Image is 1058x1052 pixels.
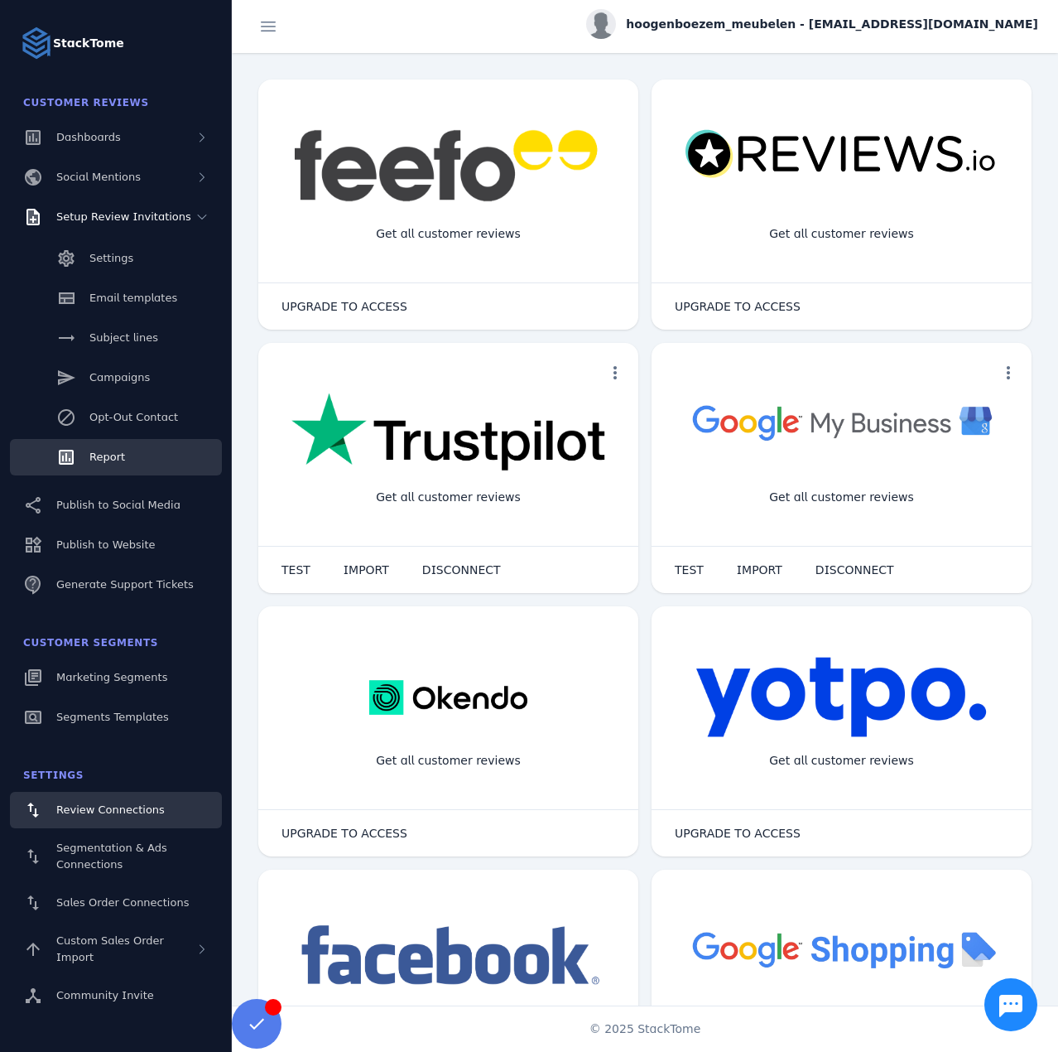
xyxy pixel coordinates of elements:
[406,553,517,586] button: DISCONNECT
[56,711,169,723] span: Segments Templates
[10,399,222,436] a: Opt-Out Contact
[422,564,501,576] span: DISCONNECT
[756,475,927,519] div: Get all customer reviews
[281,828,407,839] span: UPGRADE TO ACCESS
[675,828,801,839] span: UPGRADE TO ACCESS
[10,832,222,881] a: Segmentation & Ads Connections
[56,578,194,591] span: Generate Support Tickets
[281,564,310,576] span: TEST
[89,451,125,463] span: Report
[265,817,424,850] button: UPGRADE TO ACCESS
[369,656,527,739] img: okendo.webp
[658,290,817,323] button: UPGRADE TO ACCESS
[675,564,704,576] span: TEST
[56,131,121,143] span: Dashboards
[56,671,167,683] span: Marketing Segments
[56,989,154,1001] span: Community Invite
[23,637,158,649] span: Customer Segments
[799,553,911,586] button: DISCONNECT
[756,212,927,256] div: Get all customer reviews
[685,393,998,451] img: googlebusiness.png
[363,739,534,783] div: Get all customer reviews
[10,439,222,475] a: Report
[737,564,782,576] span: IMPORT
[89,292,177,304] span: Email templates
[658,553,720,586] button: TEST
[265,553,327,586] button: TEST
[626,16,1038,33] span: hoogenboezem_meubelen - [EMAIL_ADDRESS][DOMAIN_NAME]
[291,129,605,202] img: feefo.png
[56,538,155,551] span: Publish to Website
[56,934,164,963] span: Custom Sales Order Import
[10,885,222,921] a: Sales Order Connections
[56,803,165,816] span: Review Connections
[291,919,605,993] img: facebook.png
[265,290,424,323] button: UPGRADE TO ACCESS
[363,475,534,519] div: Get all customer reviews
[363,212,534,256] div: Get all customer reviews
[695,656,988,739] img: yotpo.png
[675,301,801,312] span: UPGRADE TO ACCESS
[10,527,222,563] a: Publish to Website
[56,842,167,871] span: Segmentation & Ads Connections
[344,564,389,576] span: IMPORT
[685,919,998,978] img: googleshopping.png
[56,210,191,223] span: Setup Review Invitations
[10,487,222,524] a: Publish to Social Media
[685,129,998,180] img: reviewsio.svg
[589,1021,701,1038] span: © 2025 StackTome
[10,659,222,696] a: Marketing Segments
[10,320,222,356] a: Subject lines
[756,739,927,783] div: Get all customer reviews
[10,792,222,828] a: Review Connections
[658,817,817,850] button: UPGRADE TO ACCESS
[992,356,1025,389] button: more
[10,360,222,396] a: Campaigns
[586,9,1038,39] button: hoogenboezem_meubelen - [EMAIL_ADDRESS][DOMAIN_NAME]
[56,499,180,511] span: Publish to Social Media
[23,770,84,781] span: Settings
[10,977,222,1014] a: Community Invite
[599,356,632,389] button: more
[327,553,406,586] button: IMPORT
[53,35,124,52] strong: StackTome
[56,896,189,909] span: Sales Order Connections
[10,240,222,277] a: Settings
[89,331,158,344] span: Subject lines
[10,567,222,603] a: Generate Support Tickets
[720,553,799,586] button: IMPORT
[10,699,222,736] a: Segments Templates
[10,280,222,316] a: Email templates
[586,9,616,39] img: profile.jpg
[20,27,53,60] img: Logo image
[56,171,141,183] span: Social Mentions
[815,564,894,576] span: DISCONNECT
[23,97,149,109] span: Customer Reviews
[743,1002,939,1046] div: Import Products from Google
[89,252,133,264] span: Settings
[291,393,605,474] img: trustpilot.png
[89,371,150,384] span: Campaigns
[89,411,178,423] span: Opt-Out Contact
[281,301,407,312] span: UPGRADE TO ACCESS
